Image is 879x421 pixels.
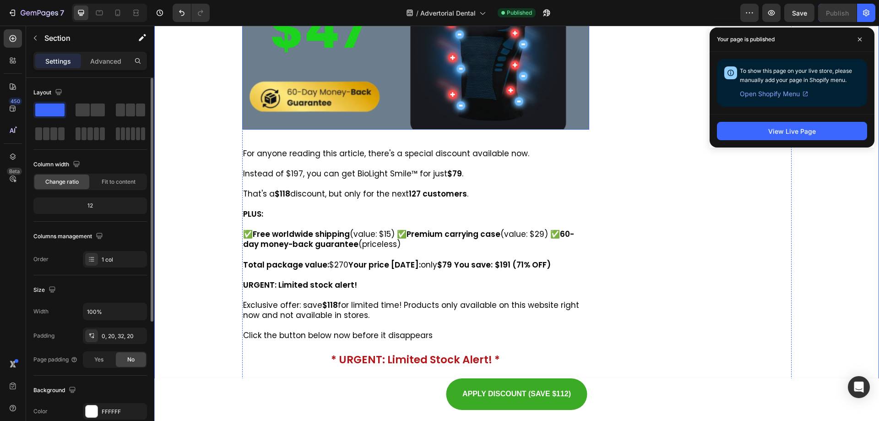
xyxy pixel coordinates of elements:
[717,122,867,140] button: View Live Page
[33,159,82,171] div: Column width
[33,230,105,243] div: Columns management
[35,199,145,212] div: 12
[33,384,78,397] div: Background
[33,307,49,316] div: Width
[507,9,532,17] span: Published
[740,88,800,99] span: Open Shopify Menu
[45,56,71,66] p: Settings
[33,332,54,340] div: Padding
[120,163,136,174] strong: $118
[102,408,145,416] div: FFFFFF
[768,126,816,136] div: View Live Page
[717,35,775,44] p: Your page is published
[293,142,308,153] strong: $79
[33,87,64,99] div: Layout
[89,183,109,194] strong: PLUS:
[89,234,434,244] p: $270 only
[33,255,49,263] div: Order
[154,26,879,421] iframe: Design area
[33,284,58,296] div: Size
[252,203,346,214] strong: Premium carrying case
[90,56,121,66] p: Advanced
[89,203,420,224] strong: 60-day money-back guarantee
[102,178,136,186] span: Fit to content
[33,355,78,364] div: Page padding
[194,234,266,245] strong: Your price [DATE]:
[89,123,434,133] p: For anyone reading this article, there's a special discount available now.
[292,353,433,384] a: APPLY DISCOUNT (SAVE $112)
[173,4,210,22] div: Undo/Redo
[255,163,313,174] strong: 127 customers
[792,9,807,17] span: Save
[44,33,119,44] p: Section
[102,256,145,264] div: 1 col
[7,168,22,175] div: Beta
[83,303,146,320] input: Auto
[4,4,68,22] button: 7
[826,8,849,18] div: Publish
[89,143,434,153] p: Instead of $197, you can get BioLight Smile™ for just .
[416,8,418,18] span: /
[102,332,145,340] div: 0, 20, 32, 20
[89,163,434,173] p: That's a discount, but only for the next .
[98,203,195,214] strong: Free worldwide shipping
[341,234,396,245] strong: $191 (71% OFF)
[45,178,79,186] span: Change ratio
[283,234,298,245] strong: $79
[127,355,135,364] span: No
[89,305,434,315] p: Click the button below now before it disappears
[60,7,64,18] p: 7
[9,98,22,105] div: 450
[177,327,346,341] strong: * URGENT: Limited Stock Alert! *
[784,4,814,22] button: Save
[89,203,434,224] p: ✅ (value: $15) ✅ (value: $29) ✅ (priceless)
[89,234,175,245] strong: Total package value:
[89,274,434,295] p: Exclusive offer: save for limited time! Products only available on this website right now and not...
[33,407,48,416] div: Color
[740,67,852,83] span: To show this page on your live store, please manually add your page in Shopify menu.
[94,355,103,364] span: Yes
[848,376,870,398] div: Open Intercom Messenger
[308,362,417,375] p: APPLY DISCOUNT (SAVE $112)
[168,274,184,285] strong: $118
[300,234,338,245] strong: You save:
[818,4,857,22] button: Publish
[420,8,476,18] span: Advertorial Dental
[89,254,203,265] strong: URGENT: Limited stock alert!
